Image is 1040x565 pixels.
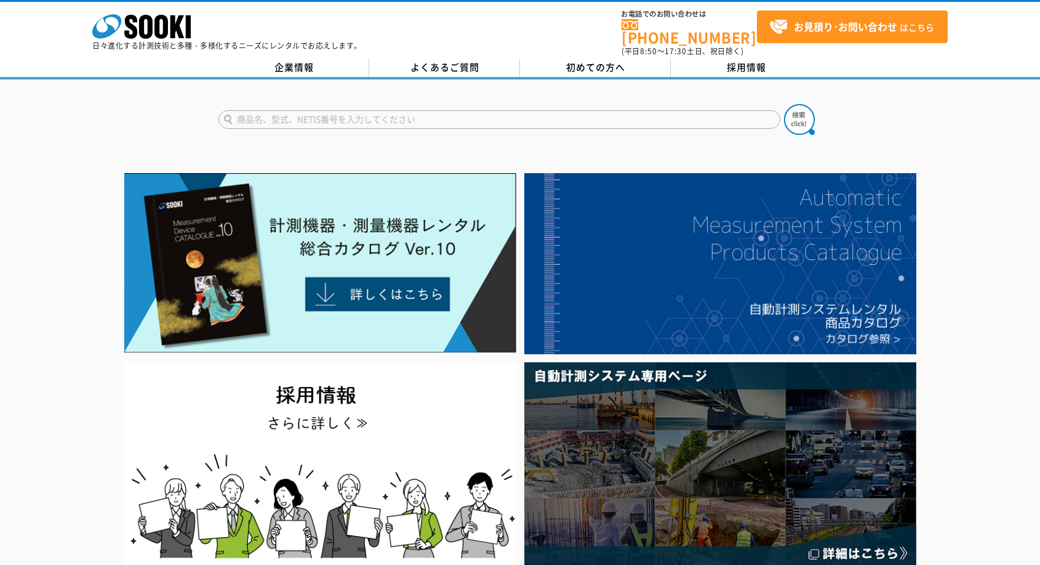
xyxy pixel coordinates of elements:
[92,42,362,49] p: 日々進化する計測技術と多種・多様化するニーズにレンタルでお応えします。
[665,46,687,57] span: 17:30
[784,104,815,135] img: btn_search.png
[622,19,757,44] a: [PHONE_NUMBER]
[520,59,671,77] a: 初めての方へ
[622,10,757,18] span: お電話でのお問い合わせは
[369,59,520,77] a: よくあるご質問
[769,18,934,36] span: はこちら
[794,19,897,34] strong: お見積り･お問い合わせ
[218,59,369,77] a: 企業情報
[218,110,780,129] input: 商品名、型式、NETIS番号を入力してください
[124,173,516,353] img: Catalog Ver10
[566,60,625,74] span: 初めての方へ
[757,10,948,43] a: お見積り･お問い合わせはこちら
[671,59,822,77] a: 採用情報
[640,46,657,57] span: 8:50
[524,173,916,354] img: 自動計測システムカタログ
[622,46,743,57] span: (平日 ～ 土日、祝日除く)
